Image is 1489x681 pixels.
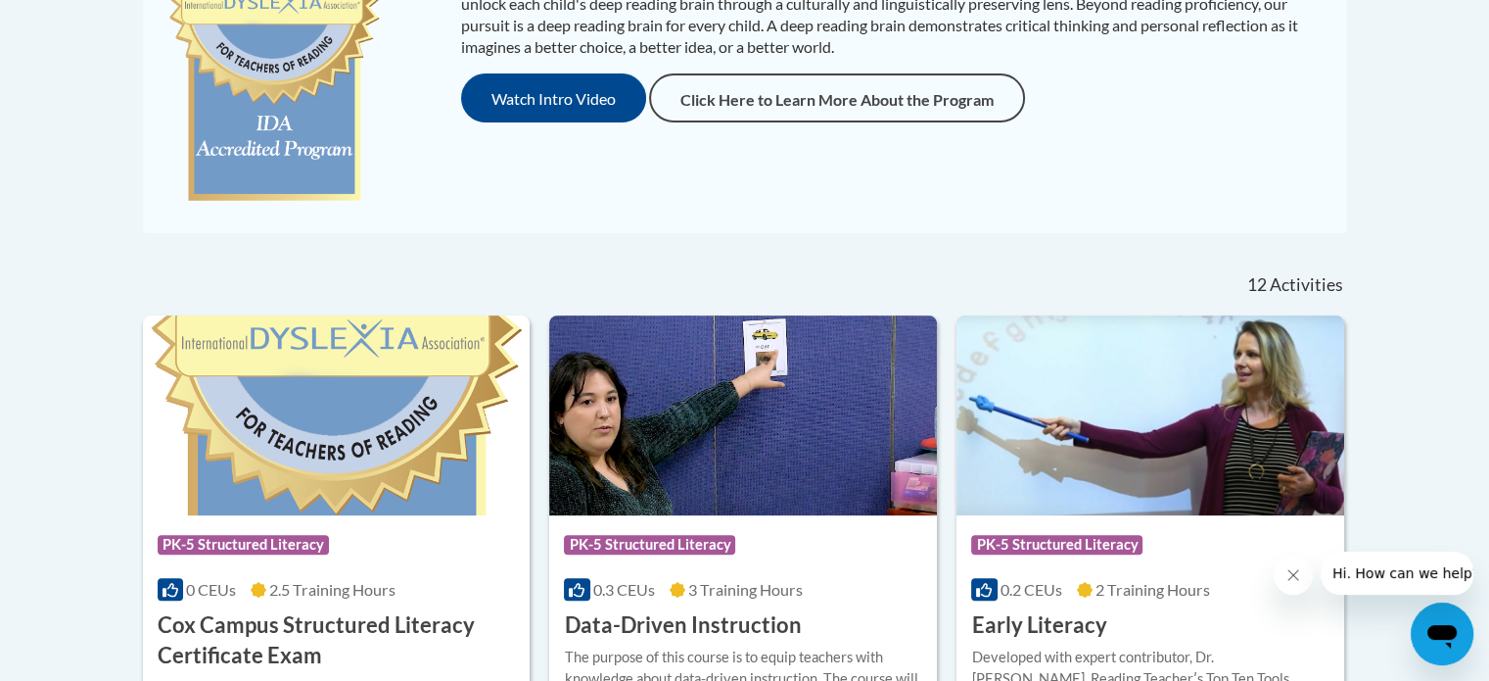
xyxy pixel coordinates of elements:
[971,610,1106,641] h3: Early Literacy
[1321,552,1473,595] iframe: Message from company
[158,610,516,671] h3: Cox Campus Structured Literacy Certificate Exam
[1095,580,1210,599] span: 2 Training Hours
[1274,556,1313,595] iframe: Close message
[1246,274,1266,296] span: 12
[12,14,159,29] span: Hi. How can we help?
[956,316,1344,515] img: Course Logo
[649,73,1025,122] a: Click Here to Learn More About the Program
[549,316,937,515] img: Course Logo
[1270,274,1343,296] span: Activities
[971,535,1142,555] span: PK-5 Structured Literacy
[158,535,329,555] span: PK-5 Structured Literacy
[1000,580,1062,599] span: 0.2 CEUs
[1411,603,1473,665] iframe: Button to launch messaging window
[461,73,646,122] button: Watch Intro Video
[564,610,801,641] h3: Data-Driven Instruction
[688,580,803,599] span: 3 Training Hours
[593,580,655,599] span: 0.3 CEUs
[143,316,531,515] img: Course Logo
[269,580,396,599] span: 2.5 Training Hours
[564,535,735,555] span: PK-5 Structured Literacy
[186,580,236,599] span: 0 CEUs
